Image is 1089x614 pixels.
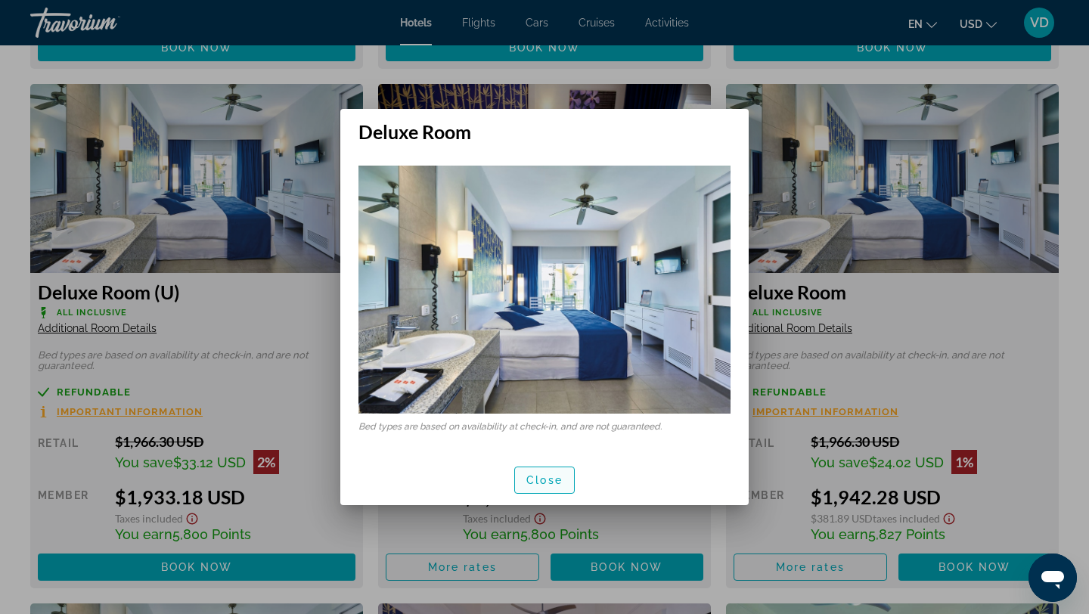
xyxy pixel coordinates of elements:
button: Close [514,467,575,494]
p: Bed types are based on availability at check-in, and are not guaranteed. [358,421,731,432]
img: 1803efa9-9ba4-456c-be53-270497f1b4d9.jpeg [358,166,731,414]
iframe: Button to launch messaging window [1028,554,1077,602]
h2: Deluxe Room [340,109,749,143]
span: Close [526,474,563,486]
